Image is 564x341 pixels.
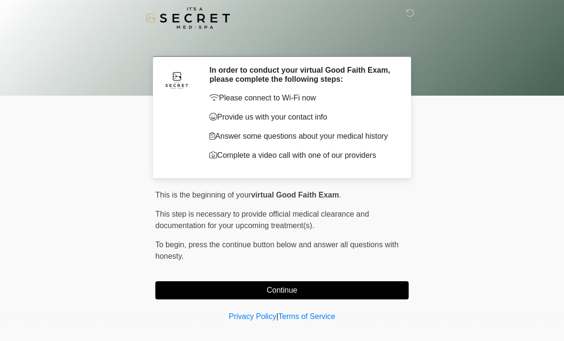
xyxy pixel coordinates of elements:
h1: ‎ ‎ [148,34,416,52]
img: It's A Secret Med Spa Logo [146,7,230,29]
p: Complete a video call with one of our providers [209,150,394,161]
p: Provide us with your contact info [209,111,394,123]
a: Privacy Policy [229,312,277,320]
span: This is the beginning of your [155,191,251,199]
img: Agent Avatar [163,66,191,94]
span: To begin, [155,241,188,249]
a: Terms of Service [278,312,335,320]
span: press the continue button below and answer all questions with honesty. [155,241,399,260]
a: | [276,312,278,320]
h2: In order to conduct your virtual Good Faith Exam, please complete the following steps: [209,66,394,84]
button: Continue [155,281,409,299]
p: Please connect to Wi-Fi now [209,92,394,104]
span: . [339,191,341,199]
strong: virtual Good Faith Exam [251,191,339,199]
p: Answer some questions about your medical history [209,131,394,142]
span: This step is necessary to provide official medical clearance and documentation for your upcoming ... [155,210,369,230]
